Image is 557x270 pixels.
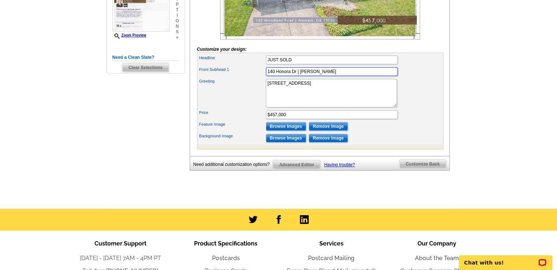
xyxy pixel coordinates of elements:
[266,79,397,107] textarea: [STREET_ADDRESS]
[175,29,179,35] span: s
[175,7,179,13] span: t
[122,63,169,72] span: Clear Selections
[199,55,265,61] label: Headline
[175,2,179,7] span: p
[199,78,265,84] label: Greeting
[400,160,446,168] span: Customize Back
[193,160,273,169] div: Need additional customization options?
[175,35,179,40] span: »
[212,255,240,262] a: Postcards
[324,162,355,167] a: Having trouble?
[309,134,348,142] input: Remove Image
[194,240,257,247] span: Product Specifications
[199,121,265,128] label: Feature Image
[197,47,247,52] i: Customize your design:
[415,255,459,262] a: About the Team
[175,13,179,18] span: i
[112,33,146,37] a: Zoom Preview
[309,122,348,131] input: Remove Image
[175,24,179,29] span: n
[266,134,306,142] input: Browse Images
[266,122,306,131] input: Browse Images
[175,18,179,24] span: o
[199,66,265,73] label: Front Subhead 1
[94,240,146,247] span: Customer Support
[272,160,320,170] a: Advanced Editor
[319,240,344,247] span: Services
[199,110,265,116] label: Price
[308,255,354,262] a: Postcard Mailing
[112,54,179,61] h5: Need a Clean Slate?
[454,247,557,270] iframe: LiveChat chat widget
[273,160,320,169] span: Advanced Editor
[199,133,265,139] label: Background Image
[68,254,173,263] li: [DATE] - [DATE] 7AM - 4PM PT
[417,240,456,247] span: Our Company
